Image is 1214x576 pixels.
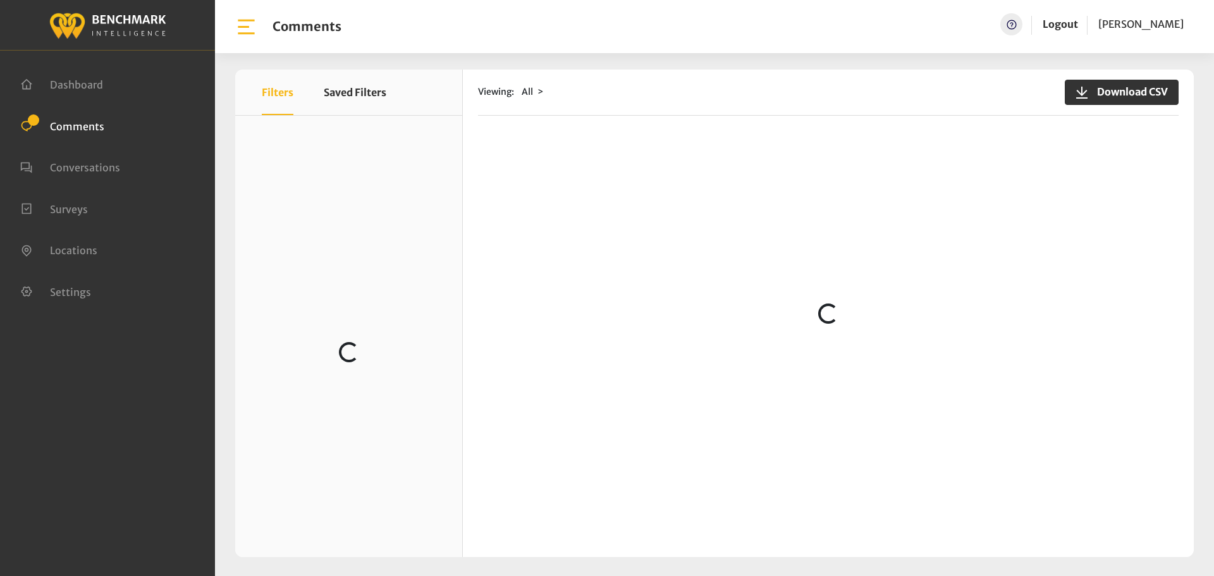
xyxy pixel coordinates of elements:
a: Comments [20,119,104,132]
a: Settings [20,285,91,297]
span: Locations [50,244,97,257]
span: All [522,86,533,97]
a: Logout [1043,13,1078,35]
button: Download CSV [1065,80,1179,105]
h1: Comments [273,19,341,34]
button: Saved Filters [324,70,386,115]
a: Logout [1043,18,1078,30]
a: Surveys [20,202,88,214]
a: [PERSON_NAME] [1098,13,1184,35]
a: Dashboard [20,77,103,90]
span: Surveys [50,202,88,215]
img: bar [235,16,257,38]
span: [PERSON_NAME] [1098,18,1184,30]
span: Dashboard [50,78,103,91]
span: Conversations [50,161,120,174]
button: Filters [262,70,293,115]
span: Viewing: [478,85,514,99]
span: Download CSV [1089,84,1168,99]
a: Conversations [20,160,120,173]
span: Settings [50,285,91,298]
span: Comments [50,119,104,132]
img: benchmark [49,9,166,40]
a: Locations [20,243,97,255]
